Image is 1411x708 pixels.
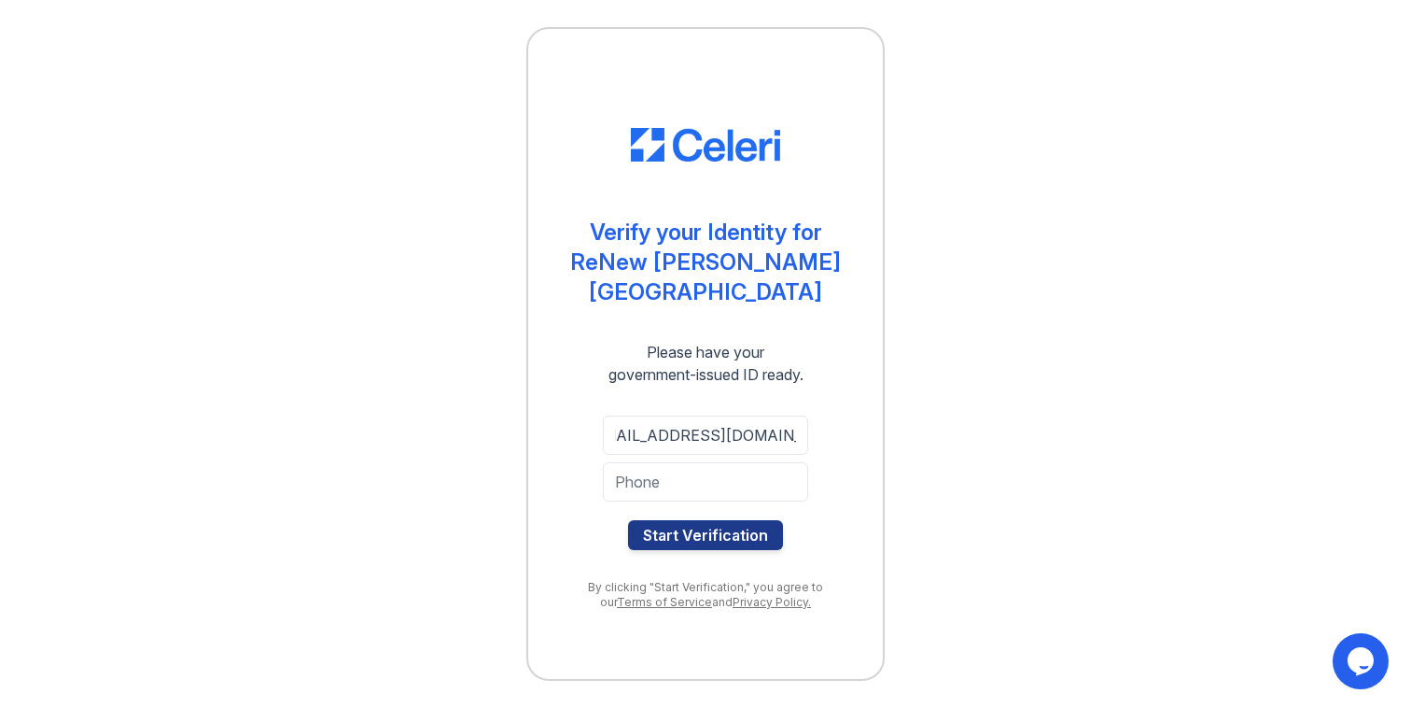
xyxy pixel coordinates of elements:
a: Privacy Policy. [733,595,811,609]
div: Please have your government-issued ID ready. [575,341,837,386]
input: Phone [603,462,808,502]
a: Terms of Service [617,595,712,609]
div: Verify your Identity for ReNew [PERSON_NAME][GEOGRAPHIC_DATA] [566,218,845,307]
input: Email [603,416,808,455]
iframe: chat widget [1333,633,1392,689]
button: Start Verification [628,520,783,550]
div: By clicking "Start Verification," you agree to our and [566,580,845,610]
img: CE_Logo_Blue-a8612792a0a2168367f1c8372b55b34899dd931a85d93a1a3d3e32e68fde9ad4.png [631,128,780,162]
